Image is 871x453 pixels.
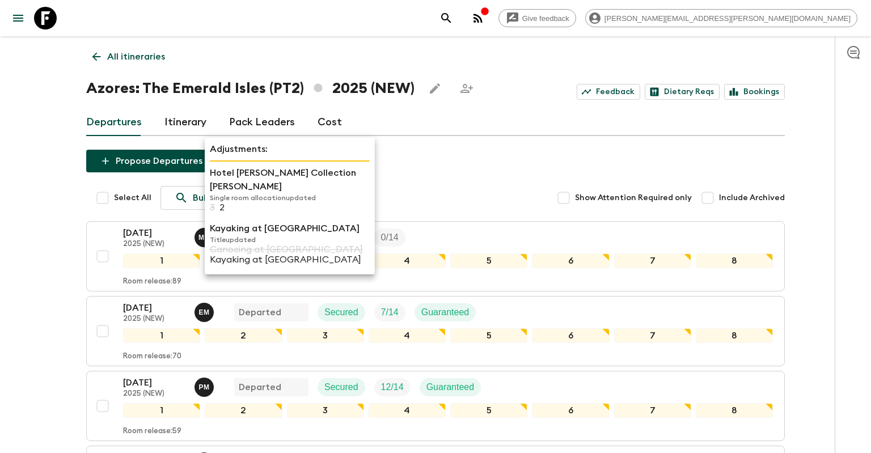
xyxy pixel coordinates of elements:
p: Adjustments: [210,142,370,156]
div: 6 [532,328,609,343]
a: Bookings [724,84,785,100]
div: Trip Fill [374,303,405,321]
span: Eduardo Miranda [195,306,216,315]
div: 6 [532,253,609,268]
a: Departures [86,109,142,136]
span: Mario Rangel [195,231,216,240]
a: Feedback [577,84,640,100]
p: 2 [219,202,225,213]
p: Kayaking at [GEOGRAPHIC_DATA] [210,222,370,235]
div: 7 [614,253,691,268]
div: 5 [450,253,527,268]
p: Single room allocation updated [210,193,370,202]
p: Guaranteed [426,380,475,394]
div: 4 [369,403,446,418]
div: 1 [123,253,200,268]
div: 1 [123,403,200,418]
a: Pack Leaders [229,109,295,136]
p: Secured [324,380,358,394]
p: 7 / 14 [381,306,399,319]
p: Guaranteed [421,306,470,319]
p: Room release: 59 [123,427,181,436]
h1: Azores: The Emerald Isles (PT2) 2025 (NEW) [86,77,415,100]
span: Give feedback [516,14,576,23]
p: 2025 (NEW) [123,315,185,324]
div: 1 [123,328,200,343]
div: 2 [205,403,282,418]
a: Itinerary [164,109,206,136]
p: Kayaking at [GEOGRAPHIC_DATA] [210,255,370,265]
button: search adventures [435,7,458,29]
div: 2 [205,328,282,343]
p: [DATE] [123,226,185,240]
p: Room release: 89 [123,277,181,286]
span: Show Attention Required only [575,192,692,204]
p: All itineraries [107,50,165,63]
p: Room release: 70 [123,352,181,361]
a: Dietary Reqs [645,84,720,100]
p: [DATE] [123,376,185,390]
div: 3 [287,328,364,343]
span: [PERSON_NAME][EMAIL_ADDRESS][PERSON_NAME][DOMAIN_NAME] [598,14,857,23]
div: 5 [450,328,527,343]
div: 7 [614,403,691,418]
div: 8 [696,253,773,268]
p: [DATE] [123,301,185,315]
div: 4 [369,253,446,268]
p: Bulk update [193,191,246,205]
span: Include Archived [719,192,785,204]
div: 5 [450,403,527,418]
p: Departed [239,306,281,319]
p: 3 [210,202,215,213]
p: Title updated [210,235,370,244]
span: Paula Medeiros [195,381,216,390]
div: Trip Fill [374,378,411,396]
button: menu [7,7,29,29]
div: 4 [369,328,446,343]
p: 2025 (NEW) [123,390,185,399]
p: 2025 (NEW) [123,240,185,249]
div: 6 [532,403,609,418]
p: Departed [239,380,281,394]
p: Hotel [PERSON_NAME] Collection [PERSON_NAME] [210,166,370,193]
p: 12 / 14 [381,380,404,394]
span: Share this itinerary [455,77,478,100]
p: Canoeing at [GEOGRAPHIC_DATA] [210,244,370,255]
button: Propose Departures [86,150,216,172]
div: 3 [287,403,364,418]
div: 7 [614,328,691,343]
div: 8 [696,403,773,418]
span: Select All [114,192,151,204]
p: 0 / 14 [381,231,399,244]
div: 8 [696,328,773,343]
p: Secured [324,306,358,319]
div: Trip Fill [374,228,405,247]
p: M R [198,233,210,242]
button: Edit this itinerary [424,77,446,100]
